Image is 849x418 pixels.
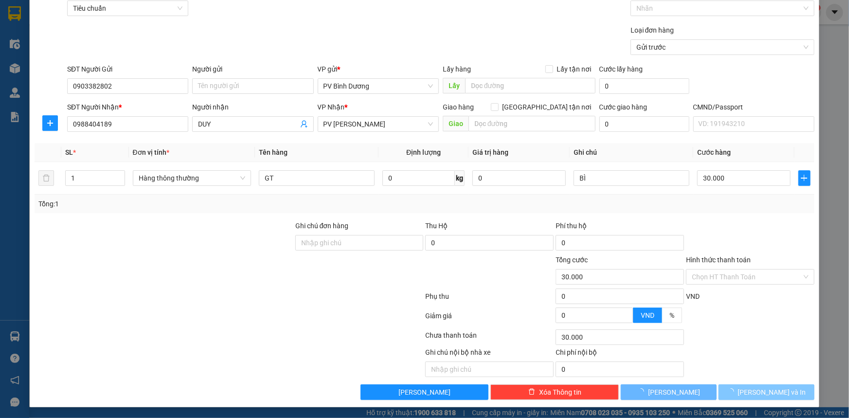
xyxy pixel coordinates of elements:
div: CMND/Passport [693,102,814,112]
span: % [669,311,674,319]
span: Lấy tận nơi [553,64,596,74]
span: Nơi nhận: [74,68,90,82]
span: PV Gia Nghĩa [324,117,433,131]
button: delete [38,170,54,186]
span: VND [686,292,700,300]
span: PV Bình Dương [324,79,433,93]
div: SĐT Người Gửi [67,64,188,74]
span: Lấy [443,78,465,93]
input: 0 [472,170,566,186]
span: Tổng cước [556,256,588,264]
span: loading [727,388,738,395]
input: VD: Bàn, Ghế [259,170,375,186]
span: PV Bình Dương [33,68,66,73]
span: loading [637,388,648,395]
span: Định lượng [406,148,441,156]
span: Thu Hộ [425,222,448,230]
div: Chưa thanh toán [425,330,555,347]
label: Ghi chú đơn hàng [295,222,349,230]
span: [PERSON_NAME] và In [738,387,806,398]
span: VND [641,311,654,319]
input: Ghi chú đơn hàng [295,235,424,251]
button: plus [798,170,811,186]
input: Nhập ghi chú [425,362,554,377]
div: Chi phí nội bộ [556,347,684,362]
button: deleteXóa Thông tin [490,384,619,400]
span: Giao [443,116,469,131]
button: [PERSON_NAME] [621,384,717,400]
span: VP Nhận [318,103,345,111]
label: Cước giao hàng [599,103,648,111]
th: Ghi chú [570,143,693,162]
div: Người nhận [192,102,313,112]
span: [PERSON_NAME] [648,387,700,398]
span: delete [528,388,535,396]
span: SL [65,148,73,156]
span: Đơn vị tính [133,148,169,156]
span: Gửi trước [636,40,809,55]
span: Tên hàng [259,148,288,156]
strong: CÔNG TY TNHH [GEOGRAPHIC_DATA] 214 QL13 - P.26 - Q.BÌNH THẠNH - TP HCM 1900888606 [25,16,79,52]
input: Dọc đường [465,78,596,93]
div: VP gửi [318,64,439,74]
label: Loại đơn hàng [631,26,674,34]
span: [PERSON_NAME] [398,387,451,398]
span: PV [PERSON_NAME] [98,68,135,79]
span: Tiêu chuẩn [73,1,182,16]
div: Phí thu hộ [556,220,684,235]
img: logo [10,22,22,46]
span: BD08250230 [98,36,137,44]
div: Phụ thu [425,291,555,308]
span: Cước hàng [697,148,731,156]
span: [GEOGRAPHIC_DATA] tận nơi [499,102,596,112]
label: Cước lấy hàng [599,65,643,73]
div: Tổng: 1 [38,199,328,209]
input: Dọc đường [469,116,596,131]
span: Giao hàng [443,103,474,111]
span: user-add [300,120,308,128]
input: Cước lấy hàng [599,78,689,94]
label: Hình thức thanh toán [686,256,751,264]
span: plus [43,119,57,127]
strong: BIÊN NHẬN GỬI HÀNG HOÁ [34,58,113,66]
button: [PERSON_NAME] và In [719,384,814,400]
div: SĐT Người Nhận [67,102,188,112]
span: plus [799,174,810,182]
input: Cước giao hàng [599,116,689,132]
button: plus [42,115,58,131]
span: kg [455,170,465,186]
span: Giá trị hàng [472,148,508,156]
span: Lấy hàng [443,65,471,73]
div: Giảm giá [425,310,555,327]
input: Ghi Chú [574,170,689,186]
button: [PERSON_NAME] [361,384,489,400]
span: Nơi gửi: [10,68,20,82]
span: 13:50:11 [DATE] [92,44,137,51]
div: Người gửi [192,64,313,74]
span: Xóa Thông tin [539,387,581,398]
span: Hàng thông thường [139,171,246,185]
div: Ghi chú nội bộ nhà xe [425,347,554,362]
